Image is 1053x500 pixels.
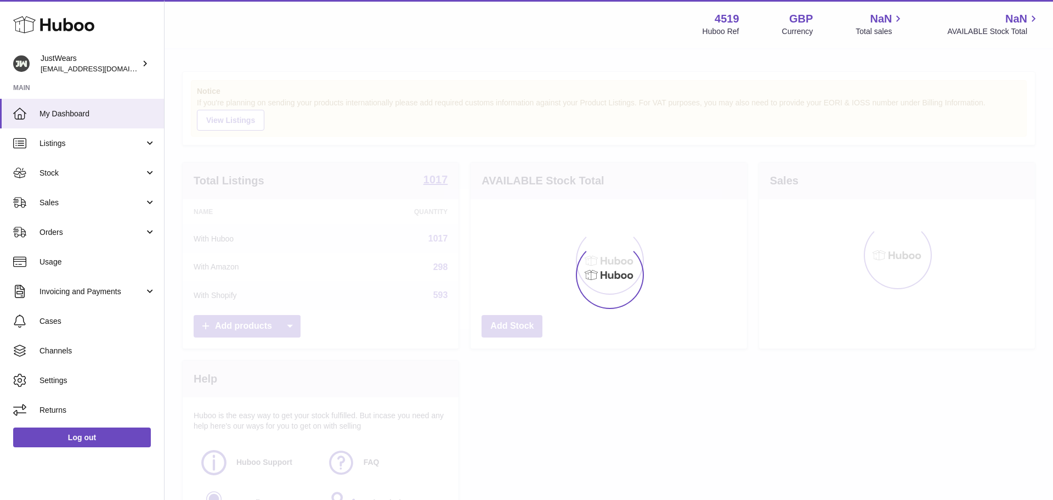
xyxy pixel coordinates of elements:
[1005,12,1027,26] span: NaN
[39,198,144,208] span: Sales
[39,405,156,415] span: Returns
[39,168,144,178] span: Stock
[789,12,813,26] strong: GBP
[703,26,739,37] div: Huboo Ref
[39,346,156,356] span: Channels
[782,26,813,37] div: Currency
[13,55,30,72] img: internalAdmin-4519@internal.huboo.com
[856,26,904,37] span: Total sales
[947,26,1040,37] span: AVAILABLE Stock Total
[947,12,1040,37] a: NaN AVAILABLE Stock Total
[715,12,739,26] strong: 4519
[41,53,139,74] div: JustWears
[41,64,161,73] span: [EMAIL_ADDRESS][DOMAIN_NAME]
[39,227,144,238] span: Orders
[39,286,144,297] span: Invoicing and Payments
[39,257,156,267] span: Usage
[39,375,156,386] span: Settings
[39,316,156,327] span: Cases
[870,12,892,26] span: NaN
[39,109,156,119] span: My Dashboard
[856,12,904,37] a: NaN Total sales
[39,138,144,149] span: Listings
[13,428,151,447] a: Log out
